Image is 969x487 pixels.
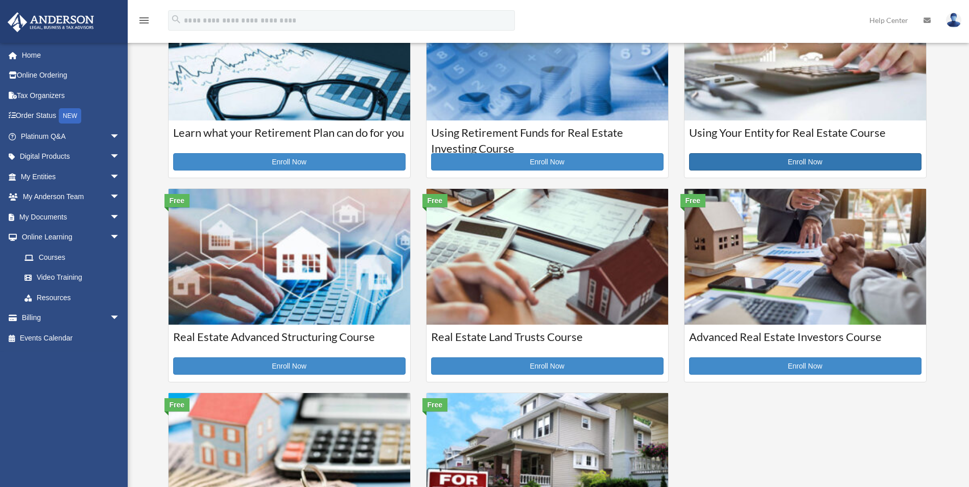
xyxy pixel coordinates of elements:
[110,308,130,329] span: arrow_drop_down
[173,153,406,171] a: Enroll Now
[946,13,961,28] img: User Pic
[110,166,130,187] span: arrow_drop_down
[431,329,664,355] h3: Real Estate Land Trusts Course
[431,357,664,375] a: Enroll Now
[5,12,97,32] img: Anderson Advisors Platinum Portal
[110,207,130,228] span: arrow_drop_down
[138,14,150,27] i: menu
[173,357,406,375] a: Enroll Now
[14,287,135,308] a: Resources
[680,194,706,207] div: Free
[7,308,135,328] a: Billingarrow_drop_down
[689,153,921,171] a: Enroll Now
[7,187,135,207] a: My Anderson Teamarrow_drop_down
[173,329,406,355] h3: Real Estate Advanced Structuring Course
[138,18,150,27] a: menu
[7,45,135,65] a: Home
[7,227,135,248] a: Online Learningarrow_drop_down
[14,247,130,267] a: Courses
[7,126,135,147] a: Platinum Q&Aarrow_drop_down
[171,14,182,25] i: search
[689,329,921,355] h3: Advanced Real Estate Investors Course
[110,227,130,248] span: arrow_drop_down
[14,267,135,288] a: Video Training
[7,207,135,227] a: My Documentsarrow_drop_down
[422,398,448,411] div: Free
[422,194,448,207] div: Free
[164,398,190,411] div: Free
[7,85,135,106] a: Tax Organizers
[689,357,921,375] a: Enroll Now
[110,147,130,167] span: arrow_drop_down
[431,125,664,151] h3: Using Retirement Funds for Real Estate Investing Course
[110,187,130,208] span: arrow_drop_down
[7,166,135,187] a: My Entitiesarrow_drop_down
[110,126,130,147] span: arrow_drop_down
[59,108,81,124] div: NEW
[164,194,190,207] div: Free
[431,153,664,171] a: Enroll Now
[7,65,135,86] a: Online Ordering
[7,106,135,127] a: Order StatusNEW
[689,125,921,151] h3: Using Your Entity for Real Estate Course
[173,125,406,151] h3: Learn what your Retirement Plan can do for you
[7,328,135,348] a: Events Calendar
[7,147,135,167] a: Digital Productsarrow_drop_down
